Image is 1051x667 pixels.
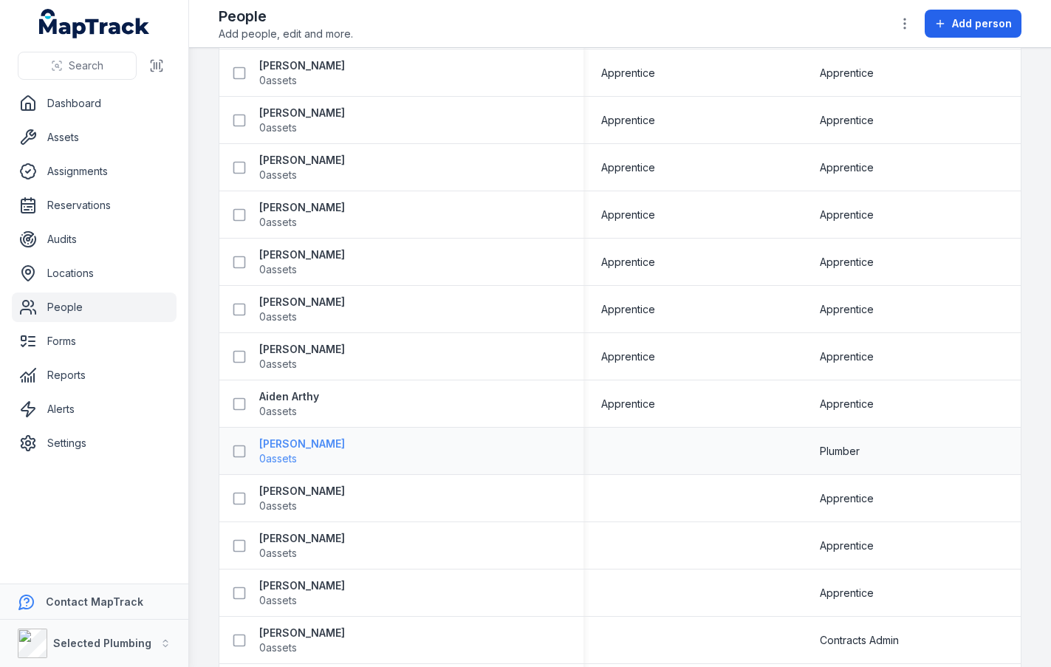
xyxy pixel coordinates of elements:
[259,58,345,73] strong: [PERSON_NAME]
[12,360,177,390] a: Reports
[12,293,177,322] a: People
[259,247,345,262] strong: [PERSON_NAME]
[259,168,297,182] span: 0 assets
[259,215,297,230] span: 0 assets
[820,66,874,81] span: Apprentice
[12,394,177,424] a: Alerts
[259,389,319,404] strong: Aiden Arthy
[12,157,177,186] a: Assignments
[259,342,345,357] strong: [PERSON_NAME]
[259,499,297,513] span: 0 assets
[259,357,297,372] span: 0 assets
[601,302,655,317] span: Apprentice
[820,255,874,270] span: Apprentice
[820,397,874,411] span: Apprentice
[820,538,874,553] span: Apprentice
[12,428,177,458] a: Settings
[259,626,345,655] a: [PERSON_NAME]0assets
[259,295,345,324] a: [PERSON_NAME]0assets
[219,27,353,41] span: Add people, edit and more.
[259,58,345,88] a: [PERSON_NAME]0assets
[259,120,297,135] span: 0 assets
[601,113,655,128] span: Apprentice
[259,546,297,561] span: 0 assets
[820,633,899,648] span: Contracts Admin
[259,626,345,640] strong: [PERSON_NAME]
[259,106,345,120] strong: [PERSON_NAME]
[259,437,345,451] strong: [PERSON_NAME]
[259,342,345,372] a: [PERSON_NAME]0assets
[12,326,177,356] a: Forms
[601,66,655,81] span: Apprentice
[12,191,177,220] a: Reservations
[259,309,297,324] span: 0 assets
[259,200,345,230] a: [PERSON_NAME]0assets
[820,586,874,601] span: Apprentice
[12,123,177,152] a: Assets
[12,259,177,288] a: Locations
[601,255,655,270] span: Apprentice
[259,295,345,309] strong: [PERSON_NAME]
[259,389,319,419] a: Aiden Arthy0assets
[12,225,177,254] a: Audits
[53,637,151,649] strong: Selected Plumbing
[259,153,345,168] strong: [PERSON_NAME]
[820,160,874,175] span: Apprentice
[259,262,297,277] span: 0 assets
[259,437,345,466] a: [PERSON_NAME]0assets
[601,208,655,222] span: Apprentice
[259,640,297,655] span: 0 assets
[259,484,345,499] strong: [PERSON_NAME]
[46,595,143,608] strong: Contact MapTrack
[820,208,874,222] span: Apprentice
[259,200,345,215] strong: [PERSON_NAME]
[601,160,655,175] span: Apprentice
[820,444,860,459] span: Plumber
[820,349,874,364] span: Apprentice
[601,397,655,411] span: Apprentice
[69,58,103,73] span: Search
[952,16,1012,31] span: Add person
[259,531,345,561] a: [PERSON_NAME]0assets
[820,302,874,317] span: Apprentice
[259,593,297,608] span: 0 assets
[259,404,297,419] span: 0 assets
[219,6,353,27] h2: People
[259,153,345,182] a: [PERSON_NAME]0assets
[39,9,150,38] a: MapTrack
[259,484,345,513] a: [PERSON_NAME]0assets
[12,89,177,118] a: Dashboard
[820,113,874,128] span: Apprentice
[259,578,345,593] strong: [PERSON_NAME]
[259,578,345,608] a: [PERSON_NAME]0assets
[18,52,137,80] button: Search
[820,491,874,506] span: Apprentice
[259,73,297,88] span: 0 assets
[601,349,655,364] span: Apprentice
[259,106,345,135] a: [PERSON_NAME]0assets
[259,247,345,277] a: [PERSON_NAME]0assets
[259,531,345,546] strong: [PERSON_NAME]
[925,10,1021,38] button: Add person
[259,451,297,466] span: 0 assets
